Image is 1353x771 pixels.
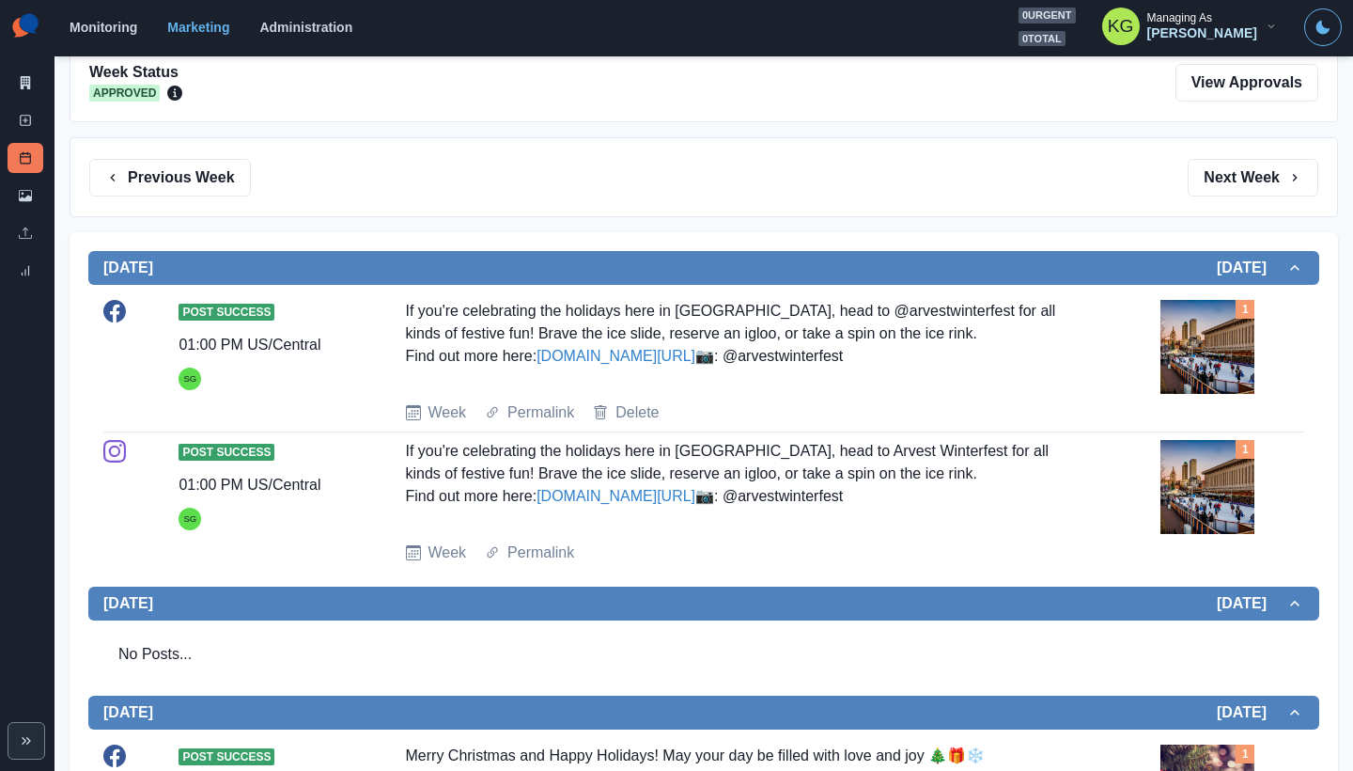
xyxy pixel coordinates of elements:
[179,474,320,496] div: 01:00 PM US/Central
[1147,11,1212,24] div: Managing As
[179,444,274,461] span: Post Success
[1160,440,1254,534] img: mwcrfze0a6vg56wnnaz1
[8,722,45,760] button: Expand
[88,696,1319,730] button: [DATE][DATE]
[1304,8,1342,46] button: Toggle Mode
[103,259,153,276] h2: [DATE]
[428,401,467,424] a: Week
[88,621,1319,696] div: [DATE][DATE]
[89,85,160,102] span: Approved
[1217,594,1285,612] h2: [DATE]
[89,63,182,81] h2: Week Status
[103,628,1304,681] div: No Posts...
[8,181,43,211] a: Media Library
[507,401,574,424] a: Permalink
[1175,64,1318,102] a: View Approvals
[428,542,467,564] a: Week
[1019,8,1076,24] span: 0 urgent
[179,304,274,321] span: Post Success
[8,105,43,135] a: New Post
[8,143,43,173] a: Post Schedule
[8,256,43,286] a: Review Summary
[103,703,153,721] h2: [DATE]
[1160,300,1254,394] img: mwcrfze0a6vg56wnnaz1
[259,20,352,35] a: Administration
[1147,25,1257,41] div: [PERSON_NAME]
[507,542,574,564] a: Permalink
[103,594,153,612] h2: [DATE]
[1236,300,1254,319] div: Total Media Attached
[1108,4,1134,49] div: Katrina Gallardo
[1236,440,1254,459] div: Total Media Attached
[183,368,196,390] div: Sarah Gleason
[89,159,251,197] button: Previous Week
[88,587,1319,621] button: [DATE][DATE]
[1087,8,1293,45] button: Managing As[PERSON_NAME]
[8,218,43,248] a: Uploads
[8,68,43,98] a: Marketing Summary
[179,334,320,356] div: 01:00 PM US/Central
[183,508,196,530] div: Sarah Gleason
[615,401,659,424] a: Delete
[537,348,695,364] a: [DOMAIN_NAME][URL]
[167,20,229,35] a: Marketing
[88,285,1319,587] div: [DATE][DATE]
[1217,703,1285,721] h2: [DATE]
[1188,159,1318,197] button: Next Week
[1217,259,1285,276] h2: [DATE]
[179,748,274,765] span: Post Success
[1236,745,1254,763] div: Total Media Attached
[88,251,1319,285] button: [DATE][DATE]
[1019,31,1065,47] span: 0 total
[537,488,695,504] a: [DOMAIN_NAME][URL]
[406,440,1078,527] div: If you're celebrating the holidays here in [GEOGRAPHIC_DATA], head to Arvest Winterfest for all k...
[406,300,1078,386] div: If you're celebrating the holidays here in [GEOGRAPHIC_DATA], head to @arvestwinterfest for all k...
[70,20,137,35] a: Monitoring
